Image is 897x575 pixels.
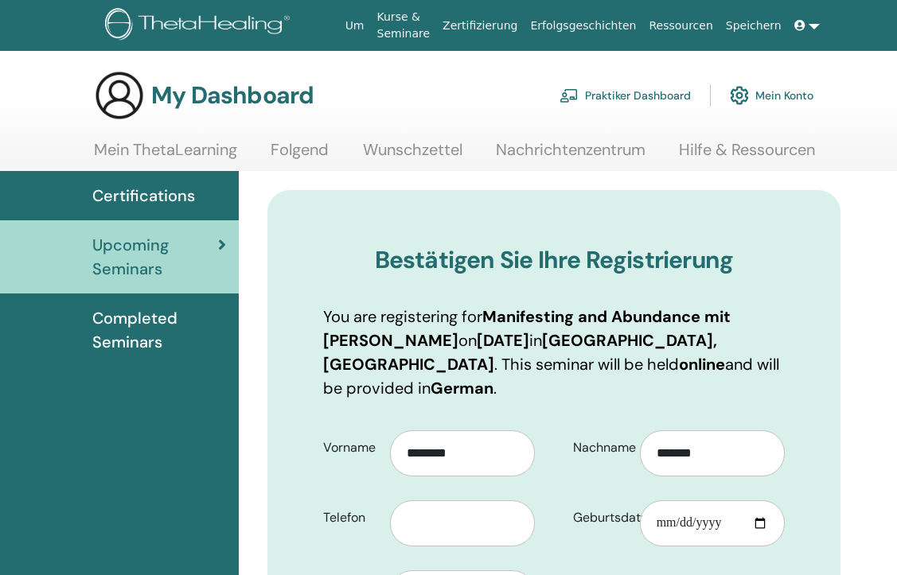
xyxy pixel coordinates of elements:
a: Nachrichtenzentrum [496,140,645,171]
span: Certifications [92,184,195,208]
span: Completed Seminars [92,306,226,354]
a: Kurse & Seminare [371,2,437,49]
a: Praktiker Dashboard [560,78,691,113]
label: Nachname [561,433,640,463]
label: Vorname [311,433,390,463]
h3: My Dashboard [151,81,314,110]
b: online [679,354,725,375]
a: Um [339,11,371,41]
a: Ressourcen [642,11,719,41]
a: Mein Konto [730,78,813,113]
label: Telefon [311,503,390,533]
b: German [431,378,493,398]
b: [DATE] [477,330,529,351]
h3: Bestätigen Sie Ihre Registrierung [323,246,785,274]
p: You are registering for on in . This seminar will be held and will be provided in . [323,305,785,400]
a: Wunschzettel [363,140,462,171]
img: generic-user-icon.jpg [94,70,145,121]
a: Erfolgsgeschichten [524,11,642,41]
a: Speichern [720,11,788,41]
label: Geburtsdatum [561,503,640,533]
img: logo.png [105,8,295,44]
span: Upcoming Seminars [92,233,218,281]
a: Hilfe & Ressourcen [679,140,815,171]
a: Folgend [271,140,329,171]
b: Manifesting and Abundance mit [PERSON_NAME] [323,306,731,351]
img: chalkboard-teacher.svg [560,88,579,103]
a: Mein ThetaLearning [94,140,237,171]
img: cog.svg [730,82,749,109]
a: Zertifizierung [436,11,524,41]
